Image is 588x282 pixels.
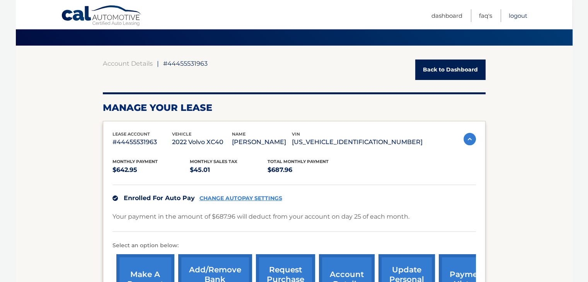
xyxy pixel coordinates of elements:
img: accordion-active.svg [464,133,476,145]
span: Enrolled For Auto Pay [124,194,195,202]
img: check.svg [112,195,118,201]
p: [US_VEHICLE_IDENTIFICATION_NUMBER] [292,137,423,148]
a: CHANGE AUTOPAY SETTINGS [199,195,282,202]
span: name [232,131,245,137]
a: Cal Automotive [61,5,142,27]
p: Select an option below: [112,241,476,250]
span: Monthly sales Tax [190,159,237,164]
a: Logout [509,9,527,22]
a: Back to Dashboard [415,59,486,80]
span: Total Monthly Payment [268,159,329,164]
p: #44455531963 [112,137,172,148]
span: vin [292,131,300,137]
p: Your payment in the amount of $687.96 will deduct from your account on day 25 of each month. [112,211,409,222]
span: | [157,59,159,67]
p: $687.96 [268,165,345,175]
h2: Manage Your Lease [103,102,486,114]
p: $45.01 [190,165,268,175]
span: lease account [112,131,150,137]
span: #44455531963 [163,59,208,67]
span: Monthly Payment [112,159,158,164]
span: vehicle [172,131,191,137]
a: Dashboard [431,9,462,22]
a: Account Details [103,59,153,67]
p: $642.95 [112,165,190,175]
p: 2022 Volvo XC40 [172,137,232,148]
a: FAQ's [479,9,492,22]
p: [PERSON_NAME] [232,137,292,148]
